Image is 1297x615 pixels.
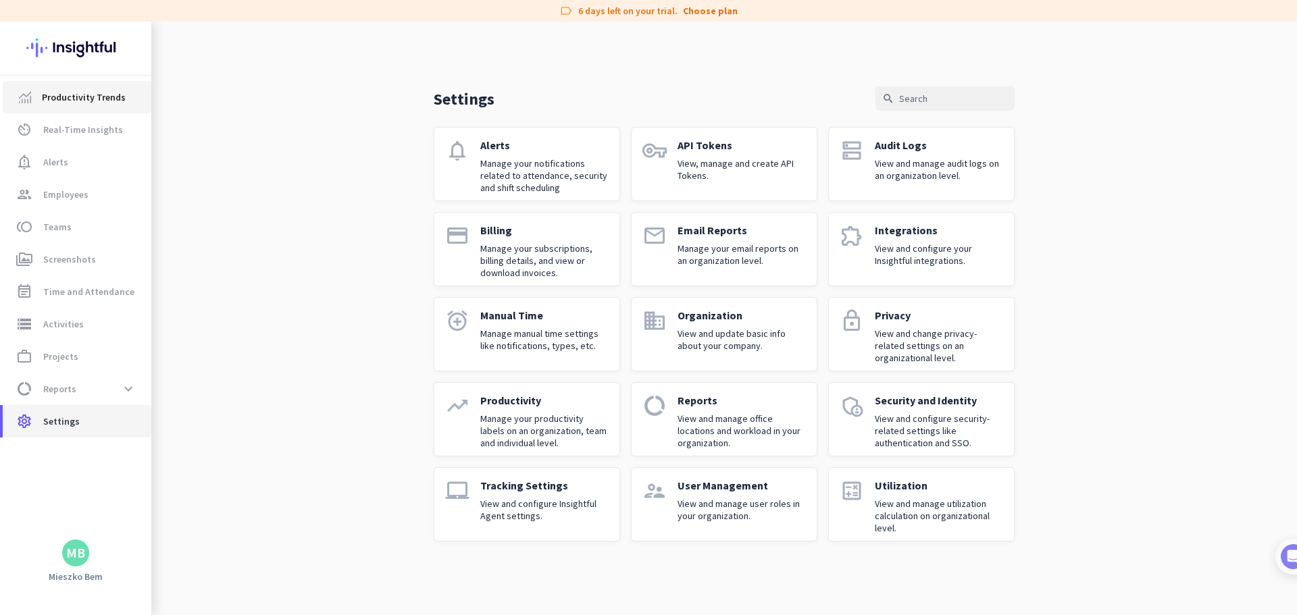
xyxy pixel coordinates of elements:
[480,498,609,522] p: View and configure Insightful Agent settings.
[631,127,817,201] a: vpn_keyAPI TokensView, manage and create API Tokens.
[631,212,817,286] a: emailEmail ReportsManage your email reports on an organization level.
[43,186,88,203] span: Employees
[875,157,1003,182] p: View and manage audit logs on an organization level.
[75,145,222,159] div: [PERSON_NAME] from Insightful
[678,223,806,237] p: Email Reports
[678,327,806,352] p: View and update basic info about your company.
[445,479,469,503] i: laptop_mac
[642,138,667,163] i: vpn_key
[678,412,806,449] p: View and manage office locations and workload in your organization.
[3,146,151,178] a: notification_importantAlerts
[480,242,609,279] p: Manage your subscriptions, billing details, and view or download invoices.
[42,89,126,105] span: Productivity Trends
[172,178,257,192] p: About 10 minutes
[16,413,32,429] i: settings
[445,309,469,333] i: alarm_add
[678,394,806,407] p: Reports
[875,327,1003,364] p: View and change privacy-related settings on an organizational level.
[237,5,261,30] div: Close
[3,243,151,275] a: perm_mediaScreenshots
[19,52,251,101] div: 🎊 Welcome to Insightful! 🎊
[222,455,251,464] span: Tasks
[678,498,806,522] p: View and manage user roles in your organization.
[840,223,864,248] i: extension
[43,316,84,332] span: Activities
[445,223,469,248] i: payment
[642,223,667,248] i: email
[26,22,125,74] img: Insightful logo
[434,127,620,201] a: notificationsAlertsManage your notifications related to attendance, security and shift scheduling
[16,316,32,332] i: storage
[828,297,1015,371] a: lockPrivacyView and change privacy-related settings on an organizational level.
[16,251,32,267] i: perm_media
[840,138,864,163] i: dns
[642,394,667,418] i: data_usage
[840,479,864,503] i: calculate
[480,157,609,194] p: Manage your notifications related to attendance, security and shift scheduling
[68,421,135,475] button: Messages
[875,86,1015,111] input: Search
[875,138,1003,152] p: Audit Logs
[3,308,151,340] a: storageActivities
[66,546,85,560] div: MB
[875,223,1003,237] p: Integrations
[678,309,806,322] p: Organization
[116,377,141,401] button: expand_more
[445,138,469,163] i: notifications
[52,257,235,314] div: It's time to add your employees! This is crucial since Insightful will start collecting their act...
[678,242,806,267] p: Manage your email reports on an organization level.
[434,297,620,371] a: alarm_addManual TimeManage manual time settings like notifications, types, etc.
[16,122,32,138] i: av_timer
[43,154,68,170] span: Alerts
[480,327,609,352] p: Manage manual time settings like notifications, types, etc.
[480,479,609,492] p: Tracking Settings
[52,379,156,394] button: Mark as completed
[25,230,245,252] div: 1Add employees
[875,412,1003,449] p: View and configure security-related settings like authentication and SSO.
[203,421,270,475] button: Tasks
[875,479,1003,492] p: Utilization
[828,212,1015,286] a: extensionIntegrationsView and configure your Insightful integrations.
[828,127,1015,201] a: dnsAudit LogsView and manage audit logs on an organization level.
[52,314,235,352] div: Show me how
[631,382,817,456] a: data_usageReportsView and manage office locations and workload in your organization.
[445,394,469,418] i: trending_up
[559,4,573,18] i: label
[3,340,151,373] a: work_outlineProjects
[3,373,151,405] a: data_usageReportsexpand_more
[52,325,147,352] a: Show me how
[16,348,32,365] i: work_outline
[43,251,96,267] span: Screenshots
[3,81,151,113] a: menu-itemProductivity Trends
[480,138,609,152] p: Alerts
[16,381,32,397] i: data_usage
[480,412,609,449] p: Manage your productivity labels on an organization, team and individual level.
[3,211,151,243] a: tollTeams
[16,219,32,235] i: toll
[43,348,78,365] span: Projects
[631,297,817,371] a: domainOrganizationView and update basic info about your company.
[19,91,31,103] img: menu-item
[828,467,1015,541] a: calculateUtilizationView and manage utilization calculation on organizational level.
[434,88,494,109] p: Settings
[48,141,70,163] img: Profile image for Tamara
[678,479,806,492] p: User Management
[14,178,48,192] p: 4 steps
[16,186,32,203] i: group
[828,382,1015,456] a: admin_panel_settingsSecurity and IdentityView and configure security-related settings like authen...
[631,467,817,541] a: supervisor_accountUser ManagementView and manage user roles in your organization.
[434,212,620,286] a: paymentBillingManage your subscriptions, billing details, and view or download invoices.
[3,178,151,211] a: groupEmployees
[480,394,609,407] p: Productivity
[875,309,1003,322] p: Privacy
[16,154,32,170] i: notification_important
[78,455,125,464] span: Messages
[43,381,76,397] span: Reports
[3,275,151,308] a: event_noteTime and Attendance
[875,242,1003,267] p: View and configure your Insightful integrations.
[43,413,80,429] span: Settings
[3,113,151,146] a: av_timerReal-Time Insights
[434,382,620,456] a: trending_upProductivityManage your productivity labels on an organization, team and individual le...
[20,455,47,464] span: Home
[434,467,620,541] a: laptop_macTracking SettingsView and configure Insightful Agent settings.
